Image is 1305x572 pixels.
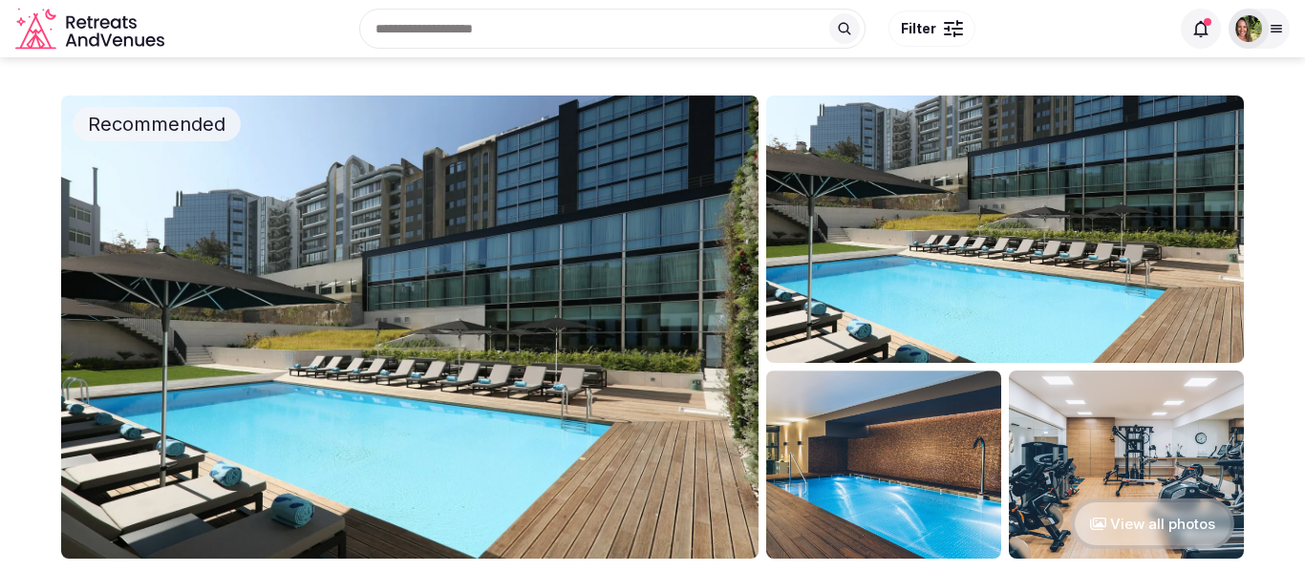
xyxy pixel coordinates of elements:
img: Venue gallery photo [766,95,1244,363]
img: Venue gallery photo [766,371,1001,559]
button: View all photos [1071,498,1234,549]
a: Visit the homepage [15,8,168,51]
img: Shay Tippie [1235,15,1262,42]
div: Recommended [73,107,241,141]
img: Venue gallery photo [1009,371,1244,559]
span: Filter [901,19,936,38]
span: Recommended [80,111,233,138]
img: Venue cover photo [61,95,759,559]
button: Filter [888,11,975,47]
svg: Retreats and Venues company logo [15,8,168,51]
